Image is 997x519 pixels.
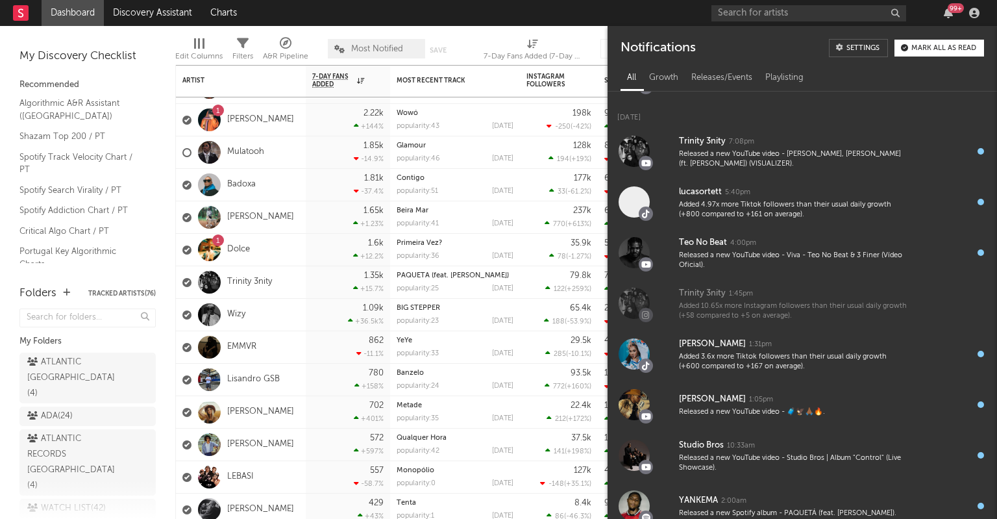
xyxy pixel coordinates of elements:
a: Beira Mar [397,207,428,214]
div: 22.4k [571,401,591,410]
div: +36.5k % [348,317,384,325]
a: Qualquer Hora [397,435,447,442]
div: 99.8k [604,109,626,118]
div: 429 [369,499,384,507]
span: +613 % [567,221,589,228]
div: Released a new YouTube video - Studio Bros | Album "Control" (Live Showcase). [679,453,907,474]
div: +1.23 % [353,220,384,228]
div: Released a new YouTube video - [PERSON_NAME], [PERSON_NAME] (ft. [PERSON_NAME]) (VISUALIZER). [679,149,907,170]
div: +597 % [354,447,384,455]
div: [DATE] [492,415,513,422]
span: 188 [552,318,565,325]
div: 702 [369,401,384,410]
div: Banzelo [397,370,513,377]
div: [DATE] [608,101,997,126]
div: Beira Mar [397,207,513,214]
div: 79.8k [570,272,591,280]
div: 572 [370,434,384,442]
a: Trinity 3nity1:45pmAdded 10.65x more Instagram followers than their usual daily growth (+58 compa... [608,278,997,329]
div: Qualquer Hora [397,435,513,442]
div: A&R Pipeline [263,32,308,70]
div: 1.81k [364,174,384,183]
a: Badoxa [227,179,256,190]
a: [PERSON_NAME] [227,439,294,450]
div: 8.4k [574,499,591,507]
button: Tracked Artists(76) [88,290,156,297]
a: Wizy [227,309,245,320]
div: Spotify Monthly Listeners [604,77,702,84]
div: All [621,67,643,89]
div: Recommended [19,77,156,93]
div: ( ) [540,479,591,488]
div: ( ) [547,414,591,423]
div: -58.7 % [354,479,384,488]
div: Filters [232,49,253,64]
span: 78 [558,253,566,260]
div: -14.9 % [354,155,384,163]
div: lucasortett [679,184,722,200]
div: 20.5k [604,304,625,312]
div: -6k [604,188,624,196]
a: BIG STEPPER [397,305,440,312]
div: -14 [604,383,624,391]
div: 43.7k [604,466,625,475]
a: ATLANTIC [GEOGRAPHIC_DATA](4) [19,353,156,403]
div: ( ) [549,187,591,196]
div: Wowó [397,110,513,117]
div: 237k [573,207,591,215]
div: ( ) [545,382,591,390]
span: +19 % [571,156,589,163]
div: Released a new Spotify album - PAQUETÁ (feat. [PERSON_NAME]). [679,509,907,518]
div: Trinity 3nity [679,134,726,149]
div: 4:00pm [730,238,756,248]
div: popularity: 42 [397,448,439,455]
div: 1.35k [364,272,384,280]
span: +198 % [567,448,589,455]
span: +172 % [568,416,589,423]
a: ATLANTIC RECORDS [GEOGRAPHIC_DATA](4) [19,429,156,496]
a: WATCH LIST(42) [19,499,156,518]
div: popularity: 0 [397,480,436,487]
div: +15.7 % [353,285,384,293]
div: Teo No Beat [679,235,727,251]
div: Folders [19,286,56,301]
div: 1.21k [604,285,629,294]
span: 141 [554,448,565,455]
a: PAQUETÁ (feat. [PERSON_NAME]) [397,272,509,279]
a: Teo No Beat4:00pmReleased a new YouTube video - Viva - Teo No Beat & 3 Finer (Vídeo Oficial). [608,227,997,278]
a: Spotify Addiction Chart / PT [19,203,143,218]
div: 92.3k [604,499,625,507]
div: ( ) [547,122,591,131]
div: Added 10.65x more Instagram followers than their usual daily growth (+58 compared to +5 on average). [679,301,907,322]
div: [DATE] [492,123,513,130]
span: -250 [555,123,571,131]
div: 127k [574,466,591,475]
span: +259 % [567,286,589,293]
div: +158 % [354,382,384,390]
div: 1.62k [604,369,624,377]
div: 2.22k [363,109,384,118]
div: 128k [573,142,591,150]
a: Critical Algo Chart / PT [19,224,143,238]
div: Contigo [397,175,513,182]
a: [PERSON_NAME] [227,212,294,223]
div: ATLANTIC RECORDS [GEOGRAPHIC_DATA] ( 4 ) [27,431,119,494]
div: [DATE] [492,155,513,162]
div: 99 + [948,3,964,13]
div: 1.09k [363,304,384,312]
a: Wowó [397,110,418,117]
span: -42 % [572,123,589,131]
div: 7-Day Fans Added (7-Day Fans Added) [484,32,581,70]
a: YeYe [397,337,412,344]
a: Monopólio [397,467,434,474]
button: Mark all as read [894,40,984,57]
div: popularity: 35 [397,415,439,422]
div: 10:33am [727,441,755,451]
span: 33 [558,188,565,196]
div: 780 [369,369,384,377]
div: popularity: 25 [397,285,439,292]
div: 56.8k [604,239,626,247]
div: ( ) [548,155,591,163]
span: Most Notified [351,45,403,53]
div: 37.5k [571,434,591,442]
